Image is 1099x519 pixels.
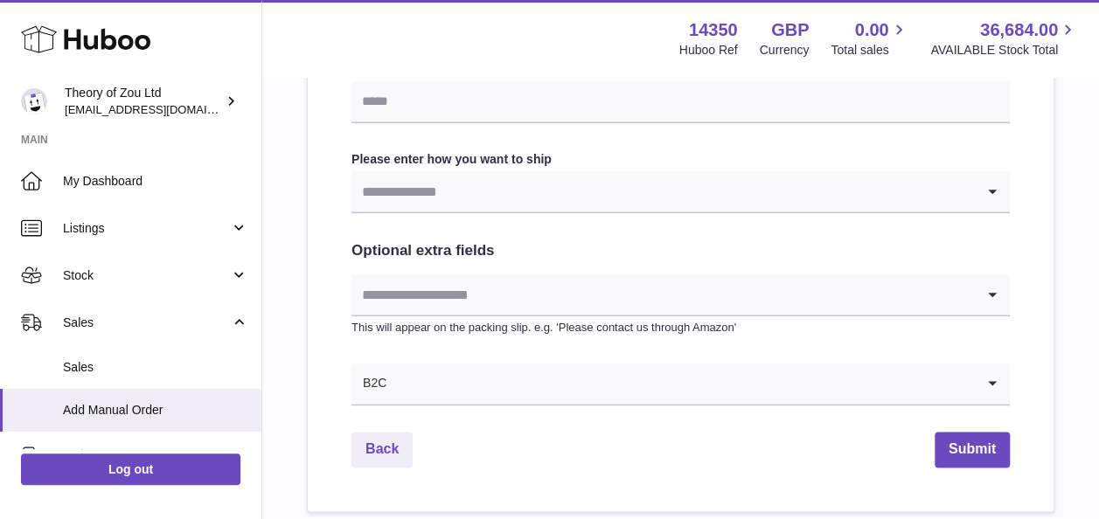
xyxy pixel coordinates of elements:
div: Search for option [351,363,1010,405]
div: Currency [760,42,810,59]
span: 36,684.00 [980,18,1058,42]
span: AVAILABLE Stock Total [930,42,1078,59]
span: Listings [63,220,230,237]
label: Please enter how you want to ship [351,151,1010,168]
span: Sales [63,315,230,331]
input: Search for option [351,171,975,211]
a: Back [351,432,413,467]
img: internalAdmin-14350@internal.huboo.com [21,88,47,114]
input: Search for option [351,274,975,315]
div: Theory of Zou Ltd [65,85,222,118]
strong: 14350 [689,18,738,42]
h2: Optional extra fields [351,241,1010,261]
span: 0.00 [855,18,889,42]
span: Add Manual Order [63,402,248,419]
button: Submit [935,432,1010,467]
span: Sales [63,359,248,376]
span: My Dashboard [63,173,248,190]
a: Log out [21,453,240,485]
strong: GBP [771,18,809,42]
div: Huboo Ref [679,42,738,59]
div: Search for option [351,171,1010,213]
p: This will appear on the packing slip. e.g. 'Please contact us through Amazon' [351,320,1010,336]
span: Orders [63,446,230,463]
span: Stock [63,267,230,284]
a: 0.00 Total sales [831,18,908,59]
input: Search for option [387,363,975,404]
span: Total sales [831,42,908,59]
div: Search for option [351,274,1010,316]
span: B2C [351,363,387,404]
span: [EMAIL_ADDRESS][DOMAIN_NAME] [65,102,257,116]
a: 36,684.00 AVAILABLE Stock Total [930,18,1078,59]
